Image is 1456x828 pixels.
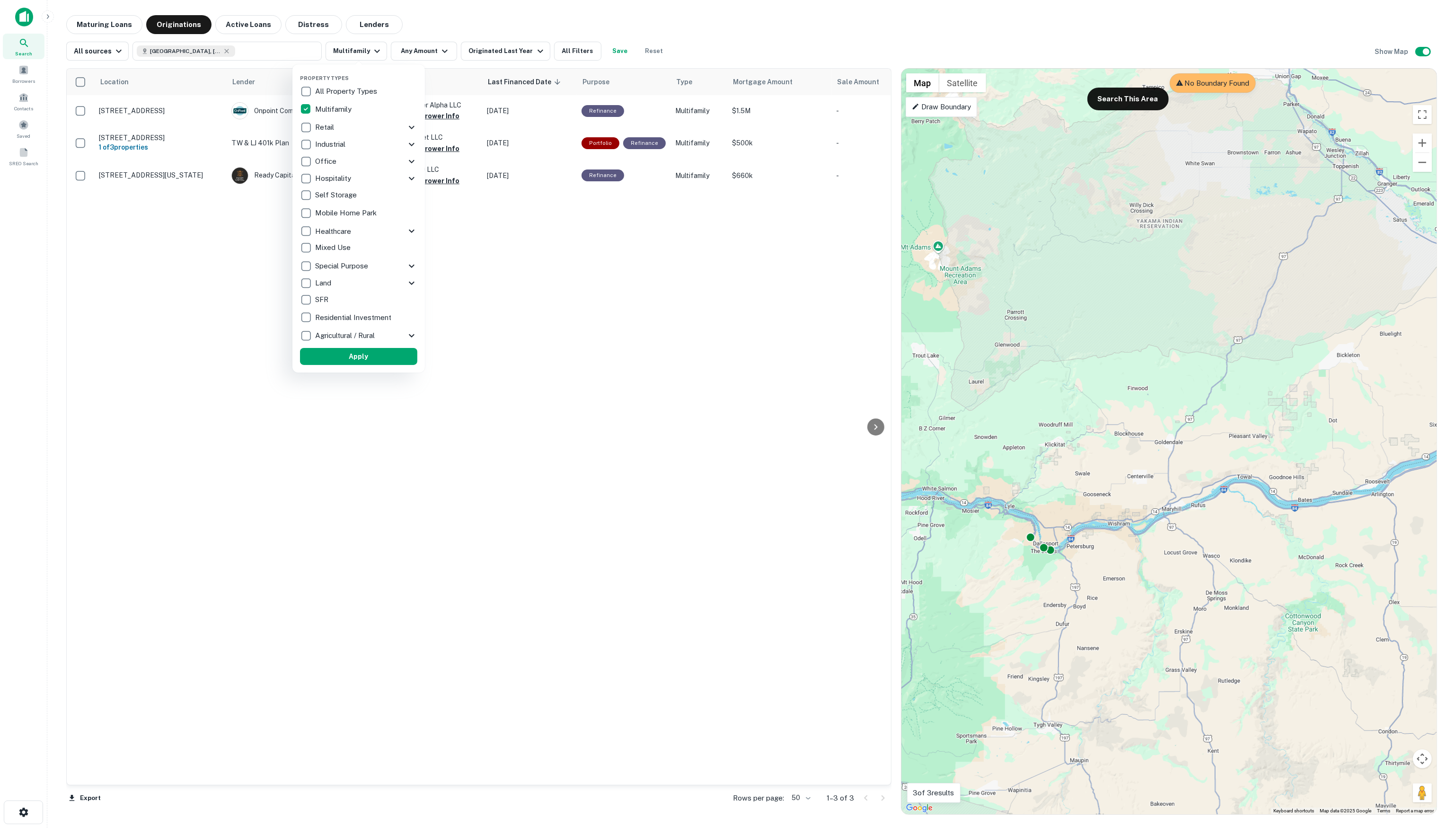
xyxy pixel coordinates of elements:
[315,104,353,115] p: Multifamily
[315,226,353,237] p: Healthcare
[315,277,333,289] p: Land
[300,348,417,365] button: Apply
[1409,752,1456,798] iframe: Chat Widget
[315,330,377,341] p: Agricultural / Rural
[300,223,417,240] div: Healthcare
[315,86,379,97] p: All Property Types
[300,170,417,187] div: Hospitality
[315,207,379,219] p: Mobile Home Park
[300,136,417,153] div: Industrial
[300,275,417,292] div: Land
[315,260,370,272] p: Special Purpose
[300,119,417,136] div: Retail
[315,312,393,323] p: Residential Investment
[315,122,336,133] p: Retail
[300,153,417,170] div: Office
[300,258,417,275] div: Special Purpose
[315,242,353,253] p: Mixed Use
[315,173,353,184] p: Hospitality
[315,139,347,150] p: Industrial
[315,156,338,167] p: Office
[315,189,359,201] p: Self Storage
[300,75,349,81] span: Property Types
[315,294,330,305] p: SFR
[300,327,417,344] div: Agricultural / Rural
